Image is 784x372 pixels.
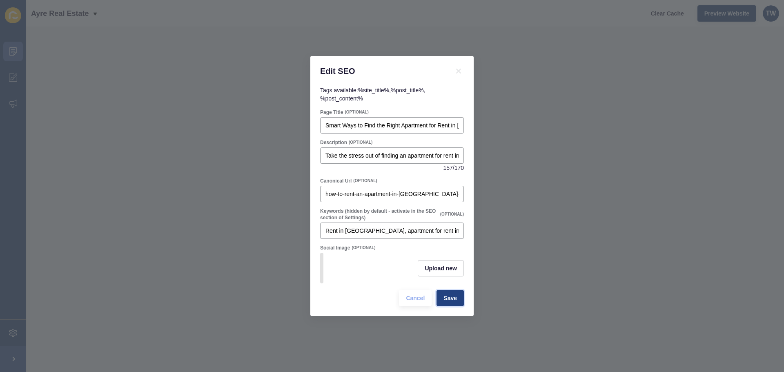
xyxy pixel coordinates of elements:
[320,95,363,102] code: %post_content%
[320,245,350,251] label: Social Image
[320,87,425,102] span: Tags available: , ,
[353,178,377,184] span: (OPTIONAL)
[425,264,457,272] span: Upload new
[406,294,425,302] span: Cancel
[320,139,347,146] label: Description
[399,290,432,306] button: Cancel
[443,294,457,302] span: Save
[418,260,464,276] button: Upload new
[345,109,368,115] span: (OPTIONAL)
[320,109,343,116] label: Page Title
[440,212,464,217] span: (OPTIONAL)
[320,208,439,221] label: Keywords (hidden by default - activate in the SEO section of Settings)
[349,140,372,145] span: (OPTIONAL)
[320,66,443,76] h1: Edit SEO
[358,87,389,94] code: %site_title%
[454,164,464,172] span: 170
[443,164,452,172] span: 157
[453,164,454,172] span: /
[437,290,464,306] button: Save
[320,178,352,184] label: Canonical Url
[352,245,375,251] span: (OPTIONAL)
[391,87,424,94] code: %post_title%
